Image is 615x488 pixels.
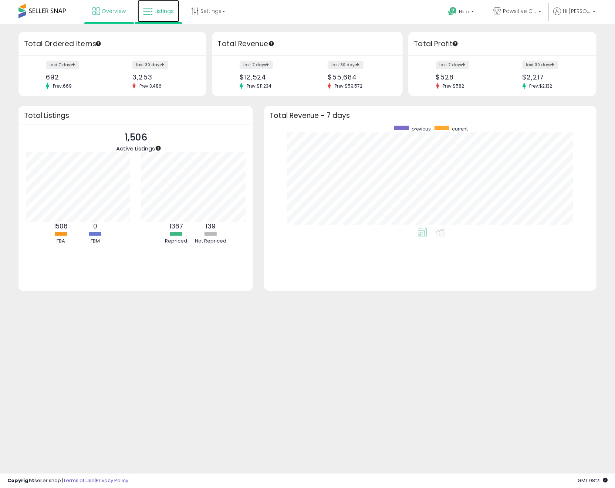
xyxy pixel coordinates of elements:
[553,7,596,24] a: Hi [PERSON_NAME]
[206,222,216,231] b: 139
[459,9,469,15] span: Help
[523,73,584,81] div: $2,217
[49,83,75,89] span: Prev: 669
[24,39,201,49] h3: Total Ordered Items
[217,39,397,49] h3: Total Revenue
[328,73,390,81] div: $55,684
[243,83,275,89] span: Prev: $11,234
[523,61,558,69] label: last 30 days
[328,61,364,69] label: last 30 days
[452,126,468,132] span: current
[155,7,174,15] span: Listings
[331,83,366,89] span: Prev: $59,572
[436,61,469,69] label: last 7 days
[414,39,591,49] h3: Total Profit
[436,73,497,81] div: $528
[78,238,112,245] div: FBM
[503,7,536,15] span: Pawsitive Catitude CA
[46,61,79,69] label: last 7 days
[46,73,107,81] div: 692
[159,238,193,245] div: Repriced
[563,7,591,15] span: Hi [PERSON_NAME]
[95,40,102,47] div: Tooltip anchor
[169,222,183,231] b: 1367
[240,61,273,69] label: last 7 days
[116,131,155,145] p: 1,506
[412,126,431,132] span: previous
[132,61,168,69] label: last 30 days
[24,113,247,118] h3: Total Listings
[155,145,162,152] div: Tooltip anchor
[44,238,77,245] div: FBA
[268,40,275,47] div: Tooltip anchor
[132,73,193,81] div: 3,253
[442,1,481,24] a: Help
[102,7,126,15] span: Overview
[136,83,165,89] span: Prev: 3,486
[452,40,459,47] div: Tooltip anchor
[93,222,97,231] b: 0
[194,238,227,245] div: Not Repriced
[240,73,302,81] div: $12,524
[448,7,457,16] i: Get Help
[116,145,155,152] span: Active Listings
[270,113,591,118] h3: Total Revenue - 7 days
[526,83,556,89] span: Prev: $2,132
[54,222,68,231] b: 1506
[439,83,468,89] span: Prev: $582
